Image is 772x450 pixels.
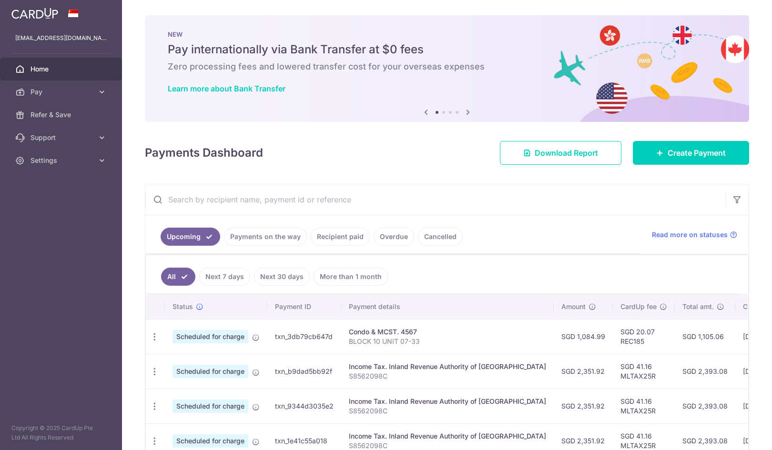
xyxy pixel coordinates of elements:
[145,144,263,161] h4: Payments Dashboard
[554,319,613,354] td: SGD 1,084.99
[30,110,93,120] span: Refer & Save
[682,302,714,311] span: Total amt.
[620,302,657,311] span: CardUp fee
[314,268,388,286] a: More than 1 month
[30,133,93,142] span: Support
[173,365,248,378] span: Scheduled for charge
[349,362,546,371] div: Income Tax. Inland Revenue Authority of [GEOGRAPHIC_DATA]
[675,389,735,423] td: SGD 2,393.08
[11,8,58,19] img: CardUp
[30,87,93,97] span: Pay
[374,228,414,246] a: Overdue
[535,147,598,159] span: Download Report
[613,389,675,423] td: SGD 41.16 MLTAX25R
[254,268,310,286] a: Next 30 days
[500,141,621,165] a: Download Report
[613,354,675,389] td: SGD 41.16 MLTAX25R
[613,319,675,354] td: SGD 20.07 REC185
[30,156,93,165] span: Settings
[173,330,248,343] span: Scheduled for charge
[652,230,737,240] a: Read more on statuses
[349,337,546,346] p: BLOCK 10 UNIT 07-33
[161,268,195,286] a: All
[267,294,341,319] th: Payment ID
[554,389,613,423] td: SGD 2,351.92
[168,84,285,93] a: Learn more about Bank Transfer
[652,230,728,240] span: Read more on statuses
[267,319,341,354] td: txn_3db79cb647d
[349,397,546,406] div: Income Tax. Inland Revenue Authority of [GEOGRAPHIC_DATA]
[173,434,248,448] span: Scheduled for charge
[161,228,220,246] a: Upcoming
[267,354,341,389] td: txn_b9dad5bb92f
[168,42,726,57] h5: Pay internationally via Bank Transfer at $0 fees
[199,268,250,286] a: Next 7 days
[349,431,546,441] div: Income Tax. Inland Revenue Authority of [GEOGRAPHIC_DATA]
[418,228,463,246] a: Cancelled
[341,294,554,319] th: Payment details
[168,30,726,38] p: NEW
[561,302,586,311] span: Amount
[633,141,749,165] a: Create Payment
[349,371,546,381] p: S8562098C
[30,64,93,74] span: Home
[349,406,546,416] p: S8562098C
[311,228,370,246] a: Recipient paid
[349,327,546,337] div: Condo & MCST. 4567
[267,389,341,423] td: txn_9344d3035e2
[173,302,193,311] span: Status
[224,228,307,246] a: Payments on the way
[675,354,735,389] td: SGD 2,393.08
[554,354,613,389] td: SGD 2,351.92
[173,400,248,413] span: Scheduled for charge
[668,147,726,159] span: Create Payment
[168,61,726,72] h6: Zero processing fees and lowered transfer cost for your overseas expenses
[675,319,735,354] td: SGD 1,105.06
[145,184,726,215] input: Search by recipient name, payment id or reference
[15,33,107,43] p: [EMAIL_ADDRESS][DOMAIN_NAME]
[145,15,749,122] img: Bank transfer banner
